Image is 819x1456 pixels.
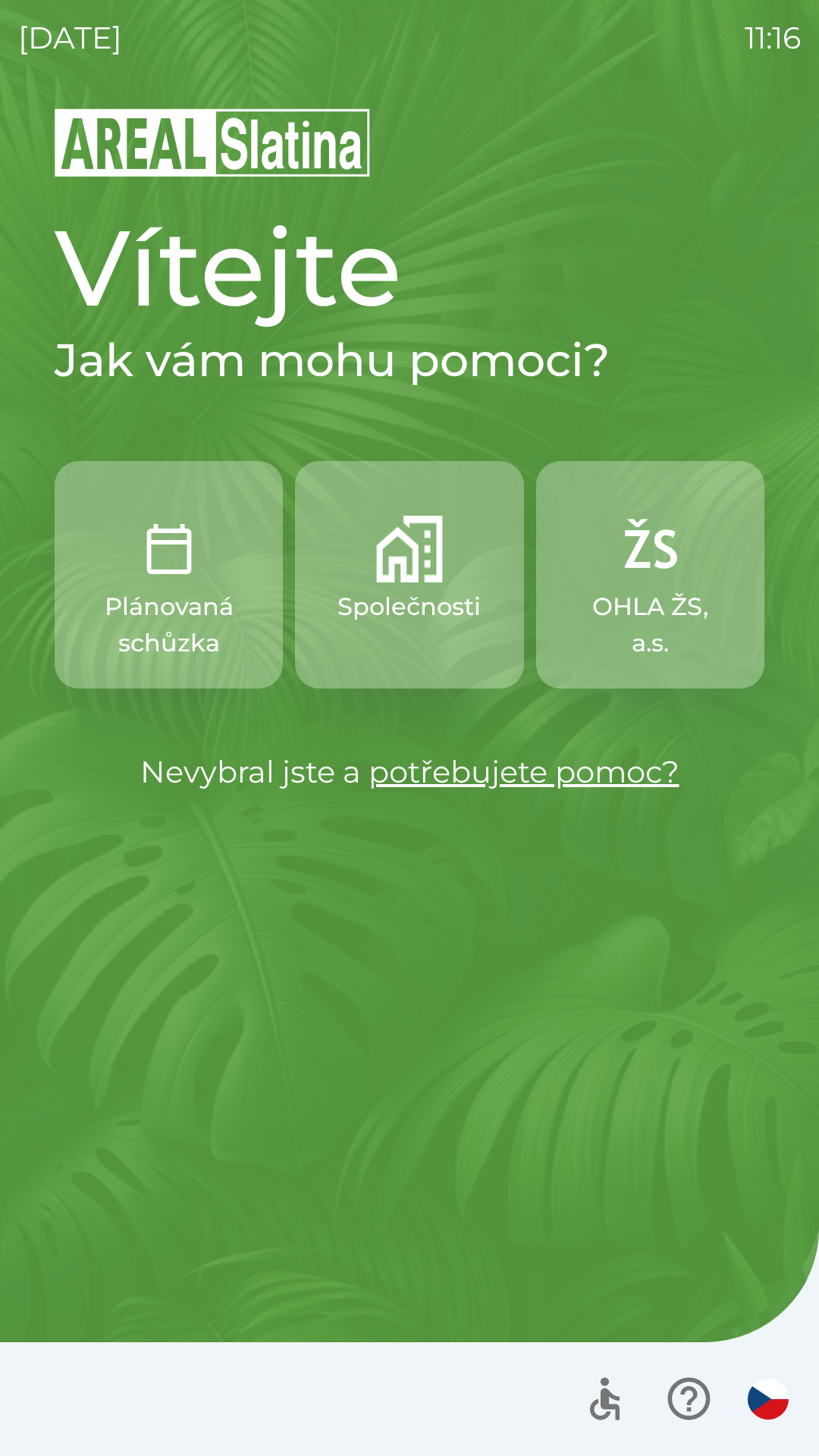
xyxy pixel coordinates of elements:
p: 11:16 [745,15,801,61]
p: OHLA ŽS, a.s. [573,588,728,661]
img: 9f72f9f4-8902-46ff-b4e6-bc4241ee3c12.png [617,516,683,582]
img: 58b4041c-2a13-40f9-aad2-b58ace873f8c.png [376,516,443,582]
button: Plánovaná schůzka [55,461,283,689]
p: Společnosti [337,588,481,625]
button: OHLA ŽS, a.s. [536,461,764,689]
h2: Jak vám mohu pomoci? [55,332,764,388]
button: Společnosti [295,461,523,689]
a: potřebujete pomoc? [369,753,679,790]
h1: Vítejte [55,203,764,332]
img: cs flag [748,1379,789,1420]
img: Logo [55,106,764,179]
p: Plánovaná schůzka [91,588,246,661]
p: [DATE] [18,15,122,61]
p: Nevybral jste a [55,749,764,795]
img: 0ea463ad-1074-4378-bee6-aa7a2f5b9440.png [136,516,202,582]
